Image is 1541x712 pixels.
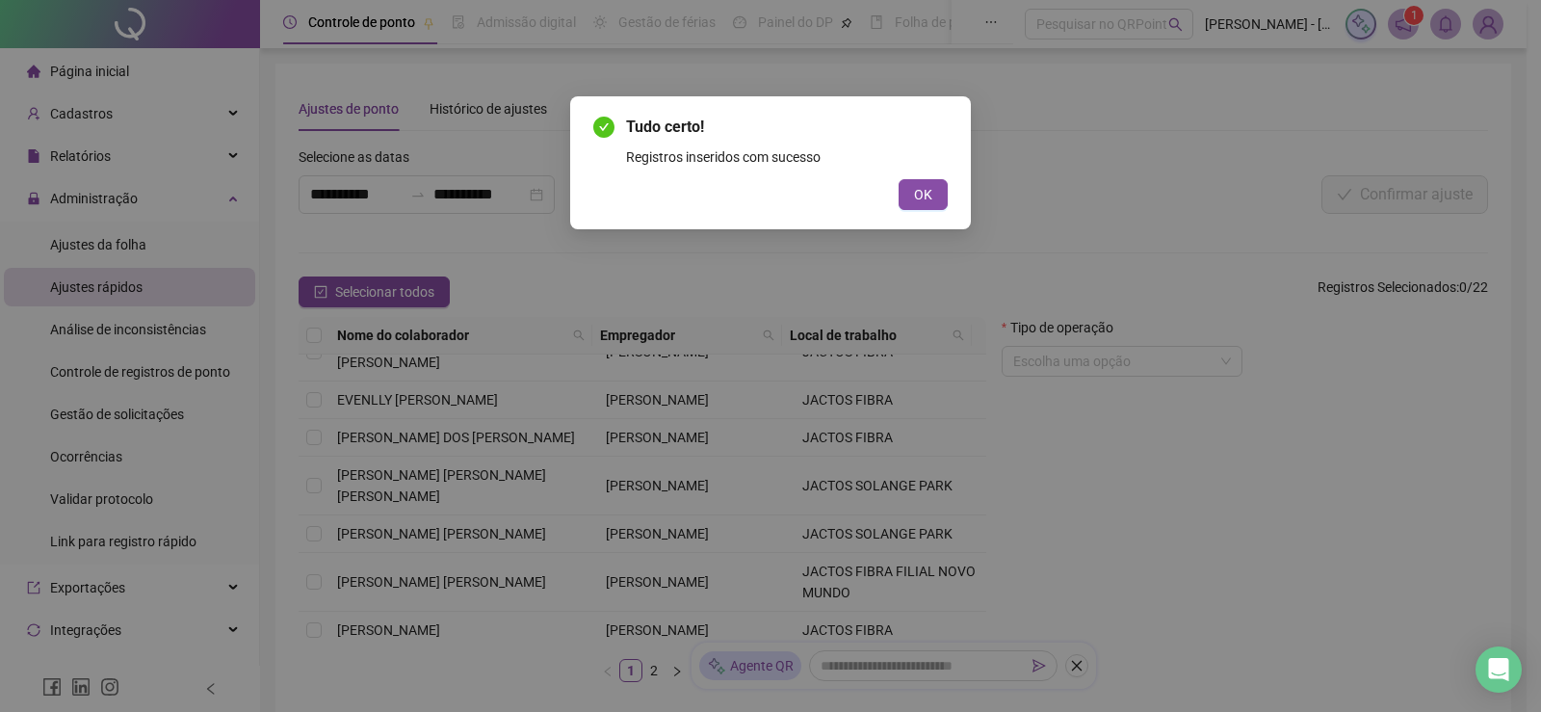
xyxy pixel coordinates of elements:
[626,146,948,168] div: Registros inseridos com sucesso
[914,184,932,205] span: OK
[899,179,948,210] button: OK
[593,117,614,138] span: check-circle
[626,116,948,139] span: Tudo certo!
[1476,646,1522,693] div: Open Intercom Messenger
